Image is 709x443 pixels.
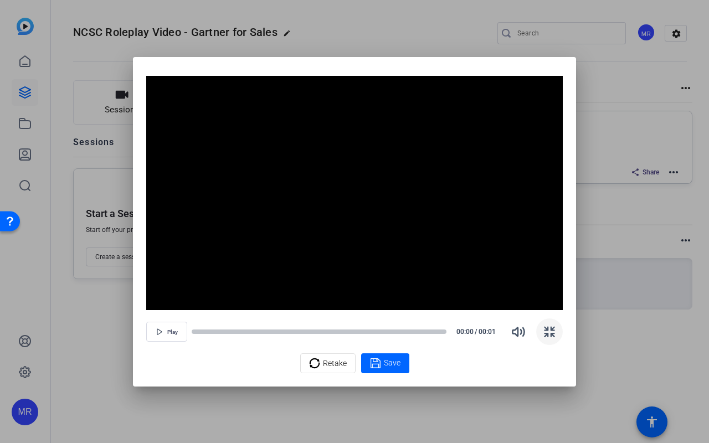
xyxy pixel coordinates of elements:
span: 00:01 [479,327,501,337]
span: Save [384,357,400,369]
button: Save [361,353,409,373]
span: Play [167,329,178,336]
div: / [451,327,501,337]
span: Retake [323,353,347,374]
button: Retake [300,353,356,373]
div: Video Player [146,76,563,310]
button: Exit Fullscreen [536,318,563,345]
button: Play [146,322,187,342]
button: Mute [505,318,532,345]
span: 00:00 [451,327,474,337]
